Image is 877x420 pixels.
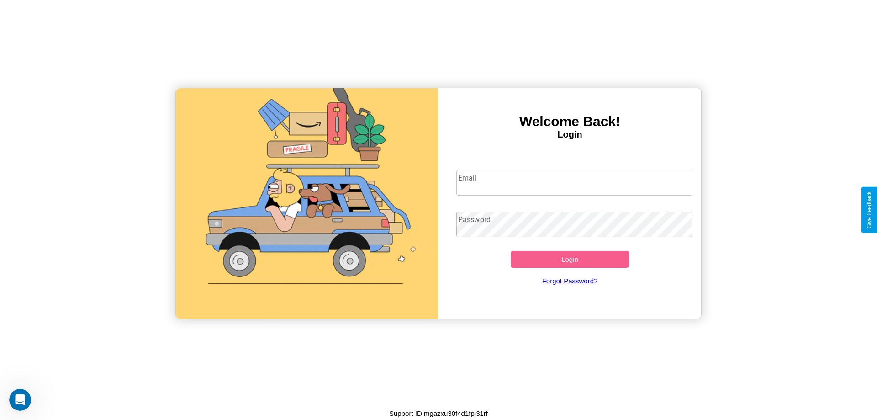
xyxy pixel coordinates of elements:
button: Login [511,251,629,268]
iframe: Intercom live chat [9,389,31,411]
h3: Welcome Back! [438,114,701,129]
p: Support ID: mgazxu30f4d1fpj31rf [389,407,488,420]
div: Give Feedback [866,191,872,229]
a: Forgot Password? [452,268,688,294]
img: gif [176,88,438,319]
h4: Login [438,129,701,140]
